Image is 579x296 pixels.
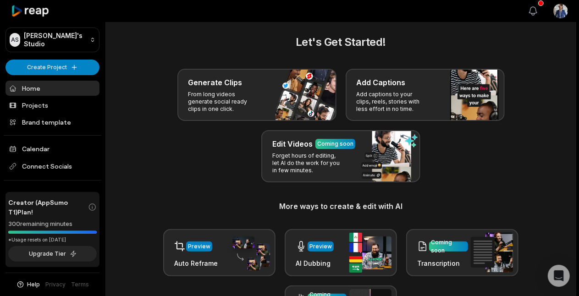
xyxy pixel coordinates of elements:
[296,258,334,268] h3: AI Dubbing
[417,258,468,268] h3: Transcription
[188,242,210,251] div: Preview
[188,91,259,113] p: From long videos generate social ready clips in one click.
[117,201,565,212] h3: More ways to create & edit with AI
[8,236,97,243] div: *Usage resets on [DATE]
[471,233,513,272] img: transcription.png
[6,98,99,113] a: Projects
[8,197,88,217] span: Creator (AppSumo T1) Plan!
[6,141,99,156] a: Calendar
[10,33,20,47] div: AS
[6,115,99,130] a: Brand template
[309,242,332,251] div: Preview
[117,34,565,50] h2: Let's Get Started!
[46,280,66,289] a: Privacy
[24,32,86,48] p: [PERSON_NAME]'s Studio
[188,77,243,88] h3: Generate Clips
[357,77,406,88] h3: Add Captions
[272,138,313,149] h3: Edit Videos
[357,91,428,113] p: Add captions to your clips, reels, stories with less effort in no time.
[317,140,353,148] div: Coming soon
[174,258,218,268] h3: Auto Reframe
[272,152,343,174] p: Forget hours of editing, let AI do the work for you in few minutes.
[16,280,40,289] button: Help
[6,60,99,75] button: Create Project
[431,238,466,255] div: Coming soon
[6,81,99,96] a: Home
[6,158,99,175] span: Connect Socials
[8,219,97,229] div: 300 remaining minutes
[548,265,570,287] div: Open Intercom Messenger
[8,246,97,262] button: Upgrade Tier
[349,233,392,273] img: ai_dubbing.png
[72,280,89,289] a: Terms
[28,280,40,289] span: Help
[228,235,270,271] img: auto_reframe.png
